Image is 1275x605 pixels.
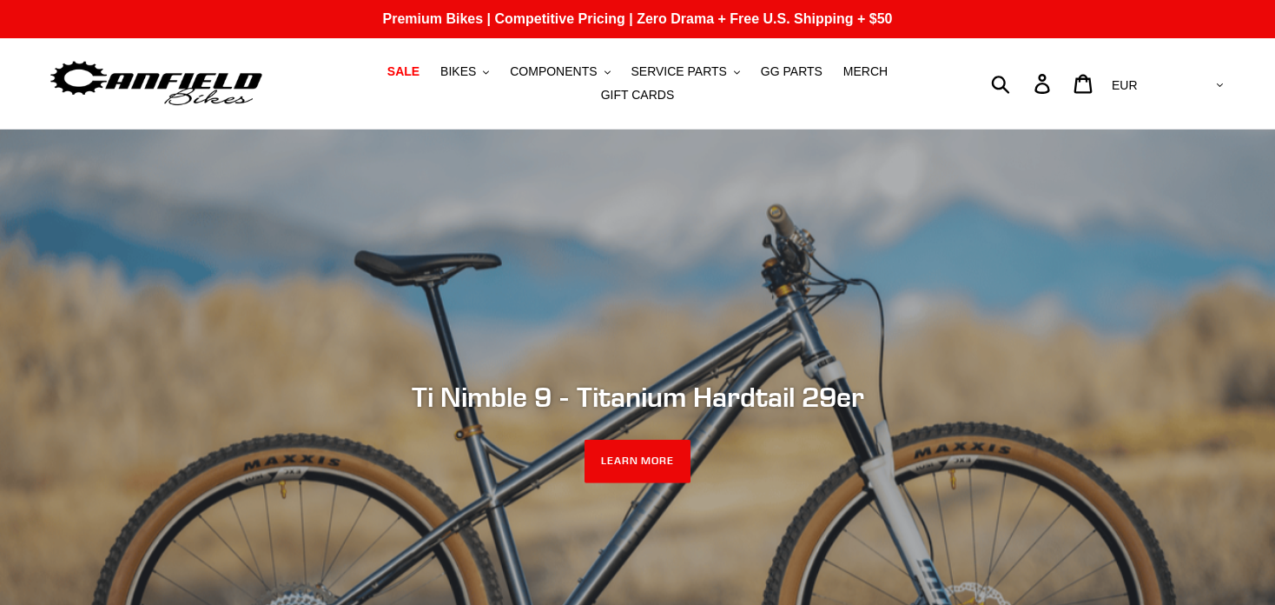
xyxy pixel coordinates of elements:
[387,64,419,79] span: SALE
[592,83,684,107] a: GIFT CARDS
[164,381,1111,414] h2: Ti Nimble 9 - Titanium Hardtail 29er
[835,60,896,83] a: MERCH
[1001,64,1045,103] input: Search
[440,64,476,79] span: BIKES
[631,64,726,79] span: SERVICE PARTS
[432,60,498,83] button: BIKES
[752,60,831,83] a: GG PARTS
[501,60,618,83] button: COMPONENTS
[510,64,597,79] span: COMPONENTS
[622,60,748,83] button: SERVICE PARTS
[379,60,428,83] a: SALE
[601,88,675,103] span: GIFT CARDS
[585,440,691,483] a: LEARN MORE
[761,64,822,79] span: GG PARTS
[48,57,265,111] img: Canfield Bikes
[843,64,888,79] span: MERCH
